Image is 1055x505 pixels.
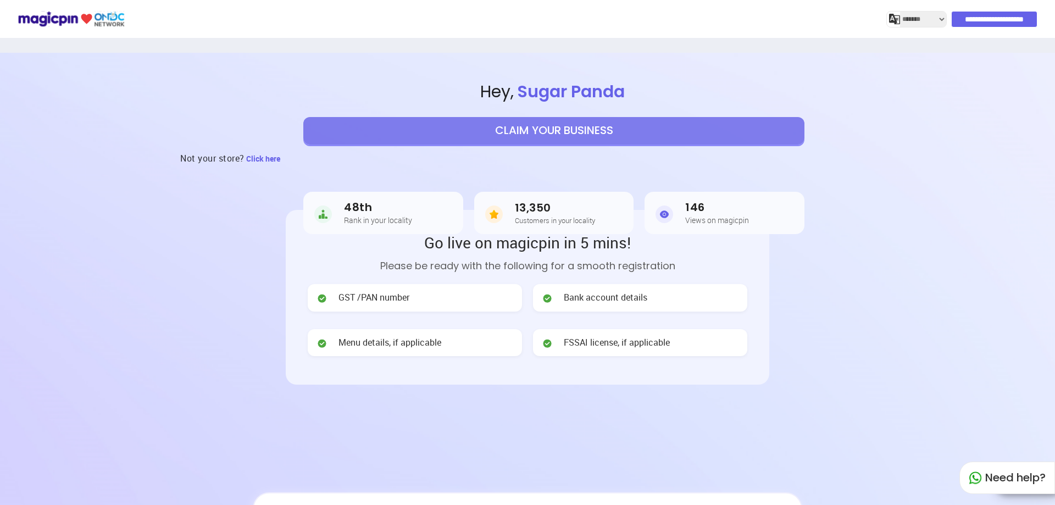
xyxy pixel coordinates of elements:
h5: Views on magicpin [685,216,749,224]
span: Bank account details [564,291,647,304]
div: Need help? [959,462,1055,494]
img: j2MGCQAAAABJRU5ErkJggg== [889,14,900,25]
h3: 48th [344,201,412,214]
h5: Rank in your locality [344,216,412,224]
h3: Not your store? [180,145,245,172]
img: check [316,293,327,304]
span: Sugar Panda [514,80,628,103]
img: Customers [485,203,503,225]
span: Click here [246,153,280,164]
span: Menu details, if applicable [338,336,441,349]
img: check [542,293,553,304]
span: Hey , [53,80,1055,104]
img: Rank [314,203,332,225]
button: CLAIM YOUR BUSINESS [303,117,804,145]
h2: Go live on magicpin in 5 mins! [308,232,747,253]
img: ondc-logo-new-small.8a59708e.svg [18,9,125,29]
h3: 13,350 [515,202,595,214]
h3: 146 [685,201,749,214]
img: whatapp_green.7240e66a.svg [969,471,982,485]
img: Views [656,203,673,225]
h5: Customers in your locality [515,217,595,224]
span: GST /PAN number [338,291,409,304]
p: Please be ready with the following for a smooth registration [308,258,747,273]
img: check [542,338,553,349]
img: check [316,338,327,349]
span: FSSAI license, if applicable [564,336,670,349]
